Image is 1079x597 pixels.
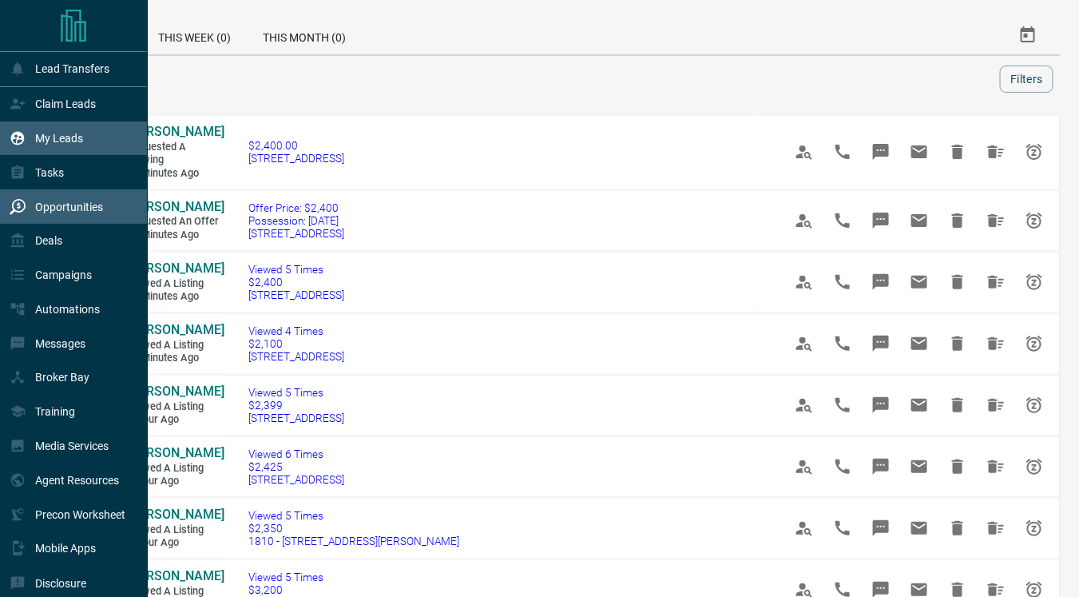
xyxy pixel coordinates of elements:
span: View Profile [785,509,823,547]
div: This Week (0) [142,16,247,54]
a: [PERSON_NAME] [128,261,224,277]
div: This Month (0) [247,16,362,54]
span: Viewed a Listing [128,462,224,476]
button: Filters [1000,66,1053,93]
a: [PERSON_NAME] [128,124,224,141]
a: Viewed 5 Times$2,3501810 - [STREET_ADDRESS][PERSON_NAME] [248,509,459,547]
button: Select Date Range [1009,16,1047,54]
span: Hide All from Dhruv Patel [977,201,1015,240]
span: Hide All from Katia Shmanay [977,509,1015,547]
span: Hide All from Dhruv Patel [977,263,1015,301]
span: Message [862,448,900,486]
span: Snooze [1015,201,1053,240]
span: Email [900,201,938,240]
a: $2,400.00[STREET_ADDRESS] [248,139,344,165]
span: [STREET_ADDRESS] [248,227,344,240]
span: Call [823,448,862,486]
span: Message [862,201,900,240]
a: Viewed 4 Times$2,100[STREET_ADDRESS] [248,324,344,363]
span: [STREET_ADDRESS] [248,350,344,363]
span: $2,399 [248,399,344,412]
span: Call [823,263,862,301]
span: $2,400.00 [248,139,344,152]
span: Snooze [1015,324,1053,363]
a: Viewed 5 Times$2,400[STREET_ADDRESS] [248,263,344,301]
span: Hide All from Sepideh Karimi [977,324,1015,363]
span: [PERSON_NAME] [128,261,224,276]
span: View Profile [785,324,823,363]
span: Viewed a Listing [128,400,224,414]
span: Hide All from Dhruv Patel [977,133,1015,171]
span: $2,425 [248,460,344,473]
span: Email [900,263,938,301]
span: 1 hour ago [128,475,224,488]
span: Hide [938,509,977,547]
span: 22 minutes ago [128,290,224,304]
span: Email [900,324,938,363]
span: Hide [938,386,977,424]
span: Viewed 5 Times [248,509,459,522]
span: Requested a Viewing [128,141,224,167]
span: Viewed 5 Times [248,571,344,583]
a: [PERSON_NAME] [128,322,224,339]
a: [PERSON_NAME] [128,445,224,462]
span: $2,100 [248,337,344,350]
span: [PERSON_NAME] [128,445,224,460]
span: Offer Price: $2,400 [248,201,344,214]
span: 1810 - [STREET_ADDRESS][PERSON_NAME] [248,535,459,547]
span: $2,350 [248,522,459,535]
span: Viewed 5 Times [248,263,344,276]
a: [PERSON_NAME] [128,384,224,400]
span: Snooze [1015,448,1053,486]
span: [STREET_ADDRESS] [248,152,344,165]
span: Hide [938,201,977,240]
span: [PERSON_NAME] [128,384,224,399]
span: [PERSON_NAME] [128,568,224,583]
span: Message [862,263,900,301]
span: View Profile [785,201,823,240]
span: 12 minutes ago [128,167,224,181]
span: Snooze [1015,386,1053,424]
span: Hide [938,324,977,363]
span: View Profile [785,133,823,171]
span: $2,400 [248,276,344,289]
span: Call [823,509,862,547]
span: Viewed 6 Times [248,448,344,460]
span: 1 hour ago [128,536,224,550]
span: Snooze [1015,509,1053,547]
span: Message [862,509,900,547]
span: View Profile [785,386,823,424]
span: 12 minutes ago [128,229,224,242]
span: Call [823,386,862,424]
a: [PERSON_NAME] [128,507,224,523]
span: Possession: [DATE] [248,214,344,227]
span: Hide All from Katia Shmanay [977,386,1015,424]
span: Message [862,133,900,171]
a: Viewed 5 Times$2,399[STREET_ADDRESS] [248,386,344,424]
span: Call [823,133,862,171]
span: Hide All from Katia Shmanay [977,448,1015,486]
span: Email [900,448,938,486]
span: [PERSON_NAME] [128,507,224,522]
span: Requested an Offer [128,215,224,229]
span: [PERSON_NAME] [128,124,224,139]
span: View Profile [785,448,823,486]
span: Snooze [1015,263,1053,301]
span: Hide [938,448,977,486]
a: Offer Price: $2,400Possession: [DATE][STREET_ADDRESS] [248,201,344,240]
span: View Profile [785,263,823,301]
span: [PERSON_NAME] [128,199,224,214]
span: Call [823,201,862,240]
span: Snooze [1015,133,1053,171]
span: [STREET_ADDRESS] [248,412,344,424]
span: Hide [938,263,977,301]
span: Hide [938,133,977,171]
span: Viewed a Listing [128,339,224,352]
span: [STREET_ADDRESS] [248,289,344,301]
a: Viewed 6 Times$2,425[STREET_ADDRESS] [248,448,344,486]
span: $3,200 [248,583,344,596]
a: [PERSON_NAME] [128,199,224,216]
span: 1 hour ago [128,413,224,427]
span: Viewed a Listing [128,277,224,291]
span: Viewed a Listing [128,523,224,537]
